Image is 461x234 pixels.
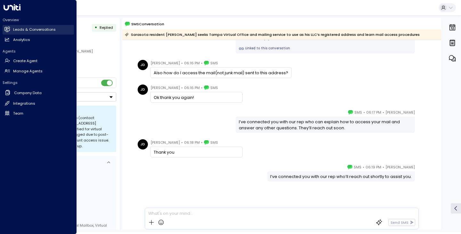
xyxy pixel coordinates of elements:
span: • [383,164,384,170]
span: [PERSON_NAME] [385,164,415,170]
span: • [383,109,384,116]
span: 06:18 PM [184,139,200,146]
span: 06:17 PM [366,109,381,116]
span: SMS [210,139,218,146]
div: • [94,23,97,32]
a: Create Agent [3,56,74,66]
div: I’ve connected you with our rep who’ll reach out shortly to assist you. [270,173,412,180]
span: SMS Conversation [131,21,164,27]
span: • [181,139,183,146]
a: Linked to this conversation [239,46,412,51]
span: Replied [100,25,113,30]
div: Thank you [154,149,239,155]
span: • [181,60,183,66]
span: 06:19 PM [366,164,381,170]
h2: Company Data [14,90,42,96]
span: 06:16 PM [184,60,200,66]
span: • [363,109,365,116]
img: 5_headshot.jpg [417,164,428,174]
span: [PERSON_NAME] [150,60,180,66]
a: Leads & Conversations [3,25,74,35]
img: 5_headshot.jpg [417,109,428,119]
h2: Manage Agents [13,69,43,74]
h2: Create Agent [13,58,37,64]
div: Sarasota resident [PERSON_NAME] seeks Tampa Virtual Office and mailing service to use as his LLC’... [125,31,420,38]
h2: Integrations [13,101,35,106]
h2: Overview [3,17,74,22]
h2: Leads & Conversations [13,27,56,32]
div: Also how do I access the mail(not junk mail) sent to this address? [154,70,288,76]
span: SMS [354,164,361,170]
div: JD [138,85,148,95]
div: Ok thank you again! [154,94,239,101]
a: Team [3,109,74,118]
h2: Agents [3,49,74,54]
span: • [181,85,183,91]
a: Analytics [3,35,74,44]
span: • [201,139,203,146]
a: Manage Agents [3,66,74,76]
span: • [201,60,203,66]
span: SMS [354,109,362,116]
div: JD [138,60,148,70]
span: [PERSON_NAME] [385,109,415,116]
span: [PERSON_NAME] [150,85,180,91]
a: Company Data [3,88,74,98]
span: [PERSON_NAME] [150,139,180,146]
div: JD [138,139,148,149]
h2: Analytics [13,37,30,43]
span: SMS [210,85,218,91]
span: • [363,164,364,170]
span: SMS [210,60,218,66]
h2: Team [13,111,23,116]
span: • [201,85,203,91]
h2: Settings [3,80,74,85]
div: I’ve connected you with our rep who can explain how to access your mail and answer any other ques... [239,119,412,131]
a: Integrations [3,99,74,108]
span: 06:16 PM [184,85,200,91]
